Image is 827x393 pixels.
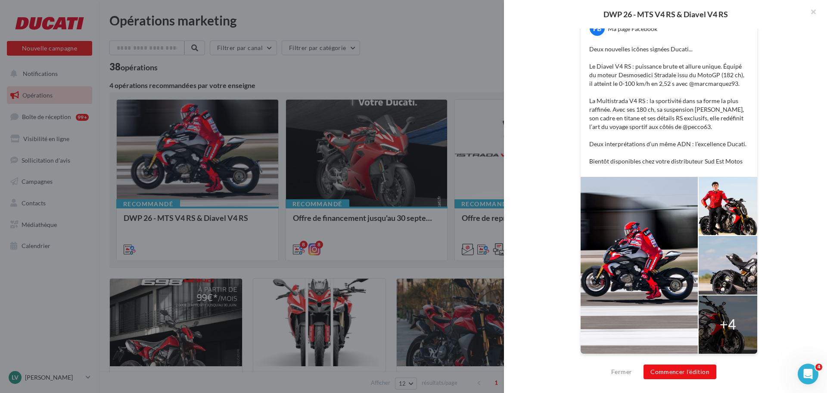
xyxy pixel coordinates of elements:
div: DWP 26 - MTS V4 RS & Diavel V4 RS [518,10,813,18]
button: Fermer [608,367,635,377]
button: Commencer l'édition [644,365,716,379]
div: +4 [720,314,736,334]
p: Deux nouvelles icônes signées Ducati... Le Diavel V4 RS : puissance brute et allure unique. Équip... [589,45,749,166]
div: Ma page Facebook [608,25,657,33]
div: La prévisualisation est non-contractuelle [580,354,758,365]
div: FB [590,21,605,36]
iframe: Intercom live chat [798,364,818,384]
span: 4 [815,364,822,371]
